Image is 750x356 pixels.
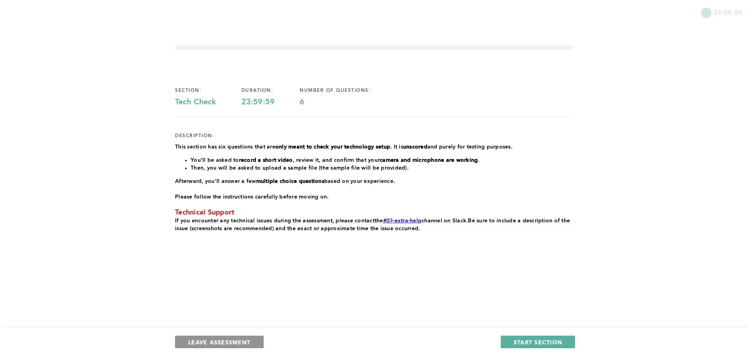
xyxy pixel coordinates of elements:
[501,336,575,348] button: START SECTION
[175,217,572,233] p: the channel on Slack Be sure to include a description of the issue (screenshots are recommended) ...
[514,338,562,346] span: START SECTION
[383,218,422,224] a: #03-extra-help
[275,144,390,150] strong: only meant to check your technology setup
[239,157,293,163] strong: record a short video
[256,179,324,184] strong: multiple choice questions
[241,98,300,107] div: 23:59:59
[380,157,478,163] strong: camera and microphone are working
[175,98,241,107] div: Tech Check
[175,143,572,151] p: This section has six questions that are . It is and purely for testing purposes.
[175,88,241,94] div: section:
[188,338,250,346] span: LEAVE ASSESSMENT
[241,88,300,94] div: duration:
[191,156,572,164] li: You’ll be asked to , review it, and confirm that your .
[403,144,427,150] strong: unscored
[300,88,396,94] div: number of questions:
[175,336,264,348] button: LEAVE ASSESSMENT
[175,133,214,139] div: description:
[466,218,468,224] span: .
[175,193,572,201] p: Please follow the instructions carefully before moving on.
[191,164,572,172] li: Then, you will be asked to upload a sample file (the sample file will be provided).
[300,98,396,107] div: 6
[713,8,742,17] span: 23:59:59
[175,177,572,185] p: Afterward, you'll answer a few based on your experience.
[175,218,375,224] span: If you encounter any technical issues during the assessment, please contact
[175,209,234,216] span: Technical Support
